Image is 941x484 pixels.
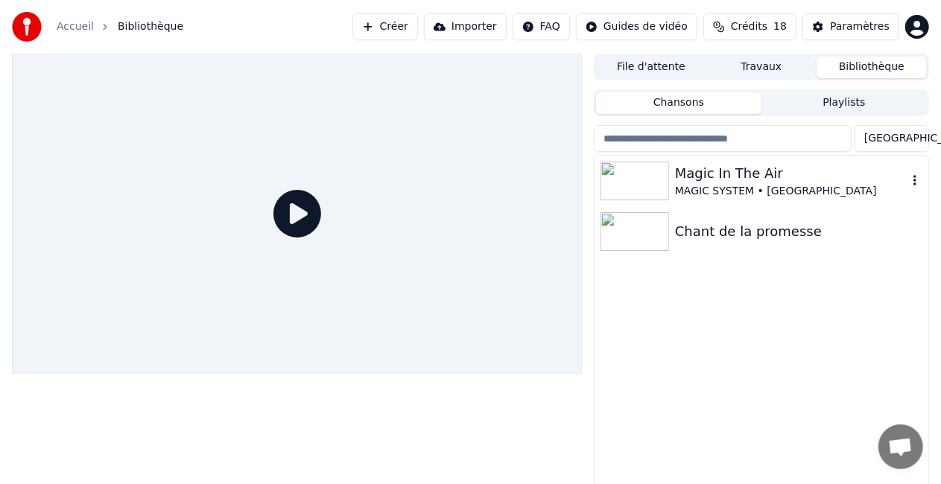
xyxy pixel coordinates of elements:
[576,13,697,40] button: Guides de vidéo
[706,57,817,78] button: Travaux
[12,12,42,42] img: youka
[596,92,761,114] button: Chansons
[675,184,907,199] div: MAGIC SYSTEM • [GEOGRAPHIC_DATA]
[878,424,923,469] div: Ouvrir le chat
[675,221,922,242] div: Chant de la promesse
[596,57,706,78] button: File d'attente
[703,13,796,40] button: Crédits18
[830,19,890,34] div: Paramètres
[773,19,787,34] span: 18
[513,13,570,40] button: FAQ
[424,13,507,40] button: Importer
[802,13,899,40] button: Paramètres
[731,19,767,34] span: Crédits
[352,13,418,40] button: Créer
[675,163,907,184] div: Magic In The Air
[57,19,94,34] a: Accueil
[57,19,183,34] nav: breadcrumb
[817,57,927,78] button: Bibliothèque
[118,19,183,34] span: Bibliothèque
[761,92,927,114] button: Playlists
